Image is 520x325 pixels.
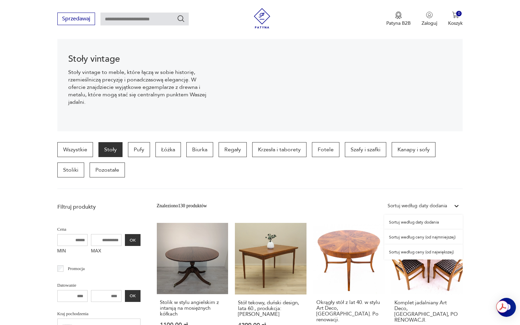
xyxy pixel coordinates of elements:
button: OK [125,290,141,302]
a: Wszystkie [57,142,93,157]
a: Regały [219,142,247,157]
p: Patyna B2B [386,20,411,26]
a: Kanapy i sofy [392,142,435,157]
p: Datowanie [57,282,141,289]
p: Promocja [68,265,85,272]
a: Ikona medaluPatyna B2B [386,12,411,26]
label: MIN [57,246,88,257]
iframe: Smartsupp widget button [497,298,516,317]
a: Szafy i szafki [345,142,386,157]
h3: Stół tekowy, duński design, lata 60., produkcja: [PERSON_NAME] [238,300,303,317]
a: Stoliki [57,162,84,177]
p: Cena [57,226,141,233]
p: Koszyk [448,20,463,26]
a: Pozostałe [90,162,125,177]
a: Biurka [186,142,213,157]
h3: Stolik w stylu angielskim z intarsją na mosiężnych kółkach [160,300,225,317]
div: 0 [456,11,462,17]
img: Ikona medalu [395,12,402,19]
img: Ikonka użytkownika [426,12,433,18]
a: Stoły [98,142,123,157]
p: Zaloguj [422,20,437,26]
img: Ikona koszyka [452,12,459,18]
h3: Komplet jadalniany Art Deco, [GEOGRAPHIC_DATA], PO RENOWACJI. [394,300,460,323]
div: Sortuj według daty dodania [388,202,447,210]
a: Łóżka [155,142,181,157]
button: 0Koszyk [448,12,463,26]
a: Sprzedawaj [57,17,95,22]
button: Sprzedawaj [57,13,95,25]
div: Sortuj według daty dodania [384,215,463,230]
img: Patyna - sklep z meblami i dekoracjami vintage [252,8,272,28]
h3: Okrągły stół z lat 40. w stylu Art Deco, [GEOGRAPHIC_DATA]. Po renowacji. [316,300,382,323]
button: Zaloguj [422,12,437,26]
button: Patyna B2B [386,12,411,26]
div: Sortuj według ceny (od najmniejszej) [384,230,463,245]
h1: Stoły vintage [68,55,209,63]
a: Krzesła i taborety [252,142,307,157]
label: MAX [91,246,122,257]
p: Filtruj produkty [57,203,141,211]
button: Szukaj [177,15,185,23]
div: Sortuj według ceny (od największej) [384,245,463,260]
p: Stoły vintage to meble, które łączą w sobie historię, rzemieślniczą precyzję i ponadczasową elega... [68,69,209,106]
div: Znaleziono 130 produktów [157,202,207,210]
p: Kraj pochodzenia [57,310,141,318]
button: OK [125,234,141,246]
a: Pufy [128,142,150,157]
a: Fotele [312,142,339,157]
